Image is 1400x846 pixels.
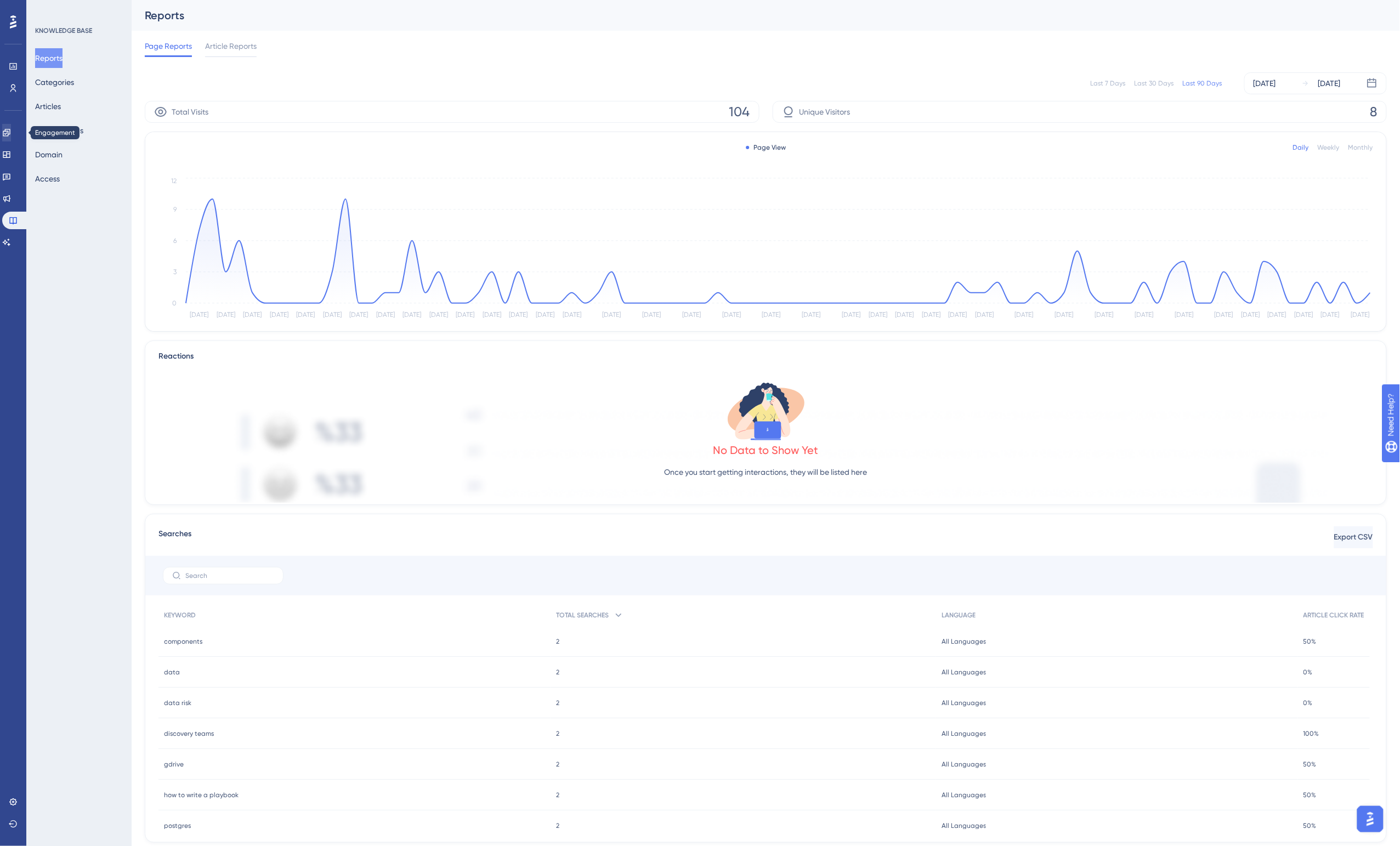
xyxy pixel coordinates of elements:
span: 100% [1303,729,1319,738]
iframe: UserGuiding AI Assistant Launcher [1354,803,1387,836]
span: 2 [556,729,559,738]
tspan: [DATE] [509,311,528,319]
tspan: [DATE] [350,311,369,319]
span: how to write a playbook [164,791,239,799]
tspan: [DATE] [1321,311,1340,319]
span: 0% [1303,668,1313,677]
span: data [164,668,180,677]
tspan: [DATE] [296,311,315,319]
tspan: [DATE] [642,311,661,319]
tspan: [DATE] [1295,311,1313,319]
div: [DATE] [1318,77,1341,90]
span: 2 [556,821,559,830]
span: postgres [164,821,191,830]
span: 0% [1303,699,1313,707]
div: Reactions [158,350,1373,363]
span: All Languages [942,821,986,830]
span: Searches [158,527,191,547]
span: 50% [1303,637,1317,646]
tspan: [DATE] [270,311,288,319]
span: LANGUAGE [942,611,976,620]
tspan: 6 [173,237,177,245]
span: Unique Visitors [800,105,851,118]
div: Last 30 Days [1135,79,1174,88]
tspan: [DATE] [536,311,554,319]
span: 2 [556,791,559,799]
span: All Languages [942,699,986,707]
tspan: [DATE] [483,311,501,319]
span: discovery teams [164,729,214,738]
tspan: [DATE] [1215,311,1233,319]
span: 2 [556,699,559,707]
tspan: 9 [173,206,177,213]
span: 2 [556,760,559,769]
tspan: [DATE] [429,311,448,319]
span: All Languages [942,637,986,646]
span: Total Visits [172,105,208,118]
span: All Languages [942,760,986,769]
span: KEYWORD [164,611,196,620]
tspan: 12 [171,177,177,185]
div: Page View [746,143,786,152]
div: Weekly [1318,143,1340,152]
tspan: [DATE] [1055,311,1074,319]
tspan: [DATE] [949,311,967,319]
tspan: [DATE] [722,311,741,319]
input: Search [185,572,274,580]
button: Categories [35,72,74,92]
span: 8 [1370,103,1378,121]
span: All Languages [942,729,986,738]
span: ARTICLE CLICK RATE [1303,611,1364,620]
div: Daily [1293,143,1309,152]
tspan: [DATE] [217,311,235,319]
span: components [164,637,202,646]
span: TOTAL SEARCHES [556,611,609,620]
tspan: [DATE] [563,311,581,319]
tspan: [DATE] [1135,311,1153,319]
tspan: [DATE] [895,311,914,319]
tspan: [DATE] [1095,311,1114,319]
tspan: [DATE] [190,311,208,319]
span: 50% [1303,821,1317,830]
tspan: [DATE] [1268,311,1286,319]
button: Page Settings [35,121,83,140]
span: All Languages [942,668,986,677]
tspan: [DATE] [456,311,475,319]
tspan: [DATE] [975,311,994,319]
span: All Languages [942,791,986,799]
button: Articles [35,96,61,116]
div: [DATE] [1254,77,1276,90]
tspan: [DATE] [802,311,821,319]
span: Page Reports [145,39,192,53]
span: 2 [556,637,559,646]
span: Need Help? [26,3,69,16]
tspan: [DATE] [243,311,262,319]
span: 104 [729,103,750,121]
tspan: [DATE] [762,311,781,319]
tspan: [DATE] [603,311,621,319]
div: Reports [145,8,1359,23]
tspan: 0 [172,299,177,307]
p: Once you start getting interactions, they will be listed here [665,465,868,479]
tspan: [DATE] [1015,311,1034,319]
span: 50% [1303,760,1317,769]
span: Export CSV [1334,531,1373,544]
tspan: [DATE] [842,311,860,319]
div: Last 90 Days [1183,79,1222,88]
tspan: [DATE] [1351,311,1369,319]
span: 2 [556,668,559,677]
span: Article Reports [205,39,257,53]
tspan: [DATE] [682,311,701,319]
button: Access [35,169,60,189]
tspan: [DATE] [376,311,395,319]
span: 50% [1303,791,1317,799]
span: gdrive [164,760,184,769]
div: No Data to Show Yet [713,442,819,458]
div: KNOWLEDGE BASE [35,26,92,35]
tspan: [DATE] [1242,311,1260,319]
tspan: [DATE] [403,311,422,319]
tspan: [DATE] [323,311,342,319]
tspan: [DATE] [1175,311,1193,319]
